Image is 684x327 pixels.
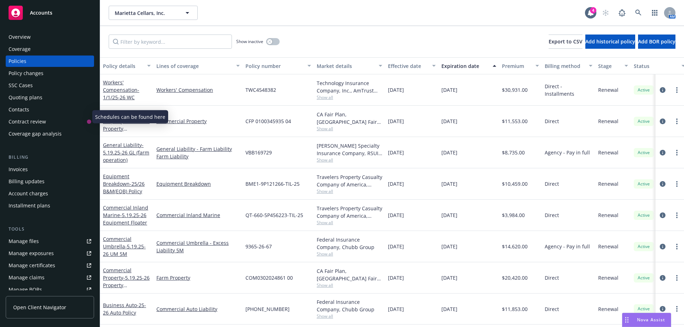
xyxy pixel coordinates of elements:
[545,305,559,313] span: Direct
[388,62,428,70] div: Effective date
[598,274,618,281] span: Renewal
[314,57,385,74] button: Market details
[637,243,651,250] span: Active
[637,181,651,187] span: Active
[502,305,528,313] span: $11,853.00
[317,267,382,282] div: CA Fair Plan, [GEOGRAPHIC_DATA] Fair plan
[6,3,94,23] a: Accounts
[502,117,528,125] span: $11,553.00
[317,79,382,94] div: Technology Insurance Company, Inc., AmTrust Financial Services
[156,305,240,313] a: Commercial Auto Liability
[6,188,94,199] a: Account charges
[388,86,404,94] span: [DATE]
[673,242,681,251] a: more
[441,86,457,94] span: [DATE]
[317,126,382,132] span: Show all
[637,212,651,218] span: Active
[6,43,94,55] a: Coverage
[9,43,31,55] div: Coverage
[502,62,531,70] div: Premium
[502,274,528,281] span: $20,420.00
[103,173,145,195] a: Equipment Breakdown
[9,104,29,115] div: Contacts
[638,35,675,49] button: Add BOR policy
[658,242,667,251] a: circleInformation
[156,86,240,94] a: Workers' Compensation
[103,204,148,226] a: Commercial Inland Marine
[317,220,382,226] span: Show all
[585,38,635,45] span: Add historical policy
[9,284,42,295] div: Manage BORs
[6,164,94,175] a: Invoices
[441,211,457,219] span: [DATE]
[245,180,300,188] span: BME1-9P121266-TIL-25
[549,38,582,45] span: Export to CSV
[9,68,43,79] div: Policy changes
[502,86,528,94] span: $30,931.00
[9,116,46,127] div: Contract review
[103,236,146,257] a: Commercial Umbrella
[100,57,154,74] button: Policy details
[658,117,667,126] a: circleInformation
[590,7,596,14] div: 4
[9,272,45,283] div: Manage claims
[658,305,667,313] a: circleInformation
[156,239,240,254] a: Commercial Umbrella - Excess Liability 5M
[598,62,620,70] div: Stage
[502,211,525,219] span: $3,984.00
[317,188,382,194] span: Show all
[245,243,272,250] span: 9365-26-67
[545,274,559,281] span: Direct
[156,274,240,281] a: Farm Property
[9,56,26,67] div: Policies
[673,211,681,220] a: more
[388,211,404,219] span: [DATE]
[673,274,681,282] a: more
[441,180,457,188] span: [DATE]
[103,267,150,304] a: Commercial Property
[622,313,631,327] div: Drag to move
[637,118,651,125] span: Active
[156,117,240,125] a: Commercial Property
[441,243,457,250] span: [DATE]
[545,211,559,219] span: Direct
[6,116,94,127] a: Contract review
[6,260,94,271] a: Manage certificates
[598,117,618,125] span: Renewal
[545,149,590,156] span: Agency - Pay in full
[317,205,382,220] div: Travelers Property Casualty Company of America, Travelers Insurance
[637,306,651,312] span: Active
[658,211,667,220] a: circleInformation
[317,313,382,319] span: Show all
[598,305,618,313] span: Renewal
[245,305,290,313] span: [PHONE_NUMBER]
[6,154,94,161] div: Billing
[103,274,150,304] span: - 5.19.25-26 Property ([STREET_ADDRESS])
[6,56,94,67] a: Policies
[439,57,499,74] button: Expiration date
[549,35,582,49] button: Export to CSV
[545,180,559,188] span: Direct
[30,10,52,16] span: Accounts
[598,211,618,219] span: Renewal
[9,176,45,187] div: Billing updates
[658,86,667,94] a: circleInformation
[388,117,404,125] span: [DATE]
[13,304,66,311] span: Open Client Navigator
[6,80,94,91] a: SSC Cases
[542,57,595,74] button: Billing method
[673,86,681,94] a: more
[317,111,382,126] div: CA Fair Plan, [GEOGRAPHIC_DATA] Fair plan
[103,302,146,316] a: Business Auto
[156,145,240,153] a: General Liability - Farm Liability
[658,148,667,157] a: circleInformation
[9,260,55,271] div: Manage certificates
[9,164,28,175] div: Invoices
[631,6,646,20] a: Search
[598,149,618,156] span: Renewal
[441,62,488,70] div: Expiration date
[637,275,651,281] span: Active
[622,313,671,327] button: Nova Assist
[6,128,94,139] a: Coverage gap analysis
[637,149,651,156] span: Active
